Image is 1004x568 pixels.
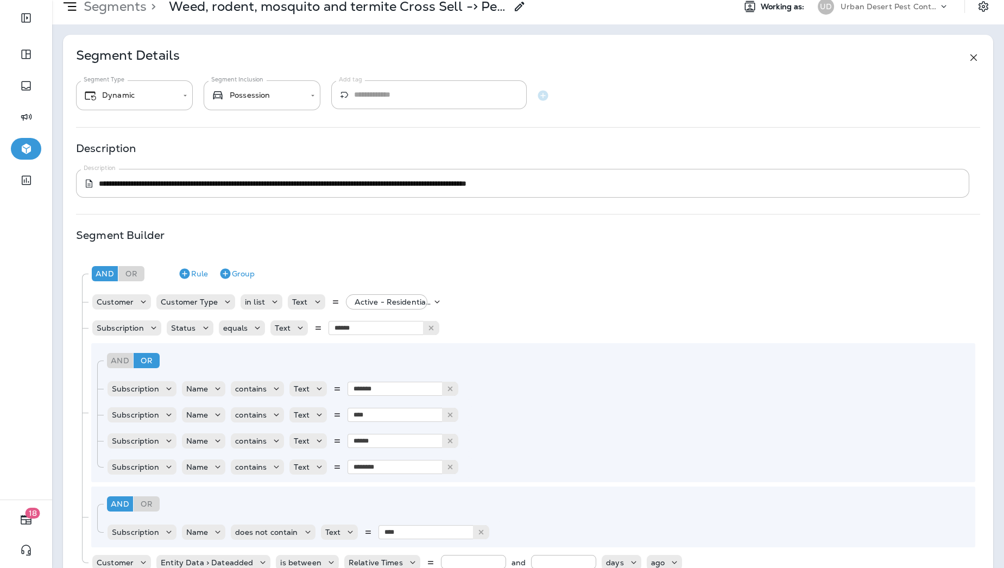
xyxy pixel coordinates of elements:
button: 18 [11,509,41,531]
label: Description [84,164,116,172]
label: Segment Type [84,75,124,84]
span: 18 [26,508,40,519]
button: Expand Sidebar [11,7,41,29]
label: Add tag [339,75,362,84]
span: Working as: [761,2,807,11]
label: Segment Inclusion [211,75,263,84]
p: Urban Desert Pest Control [841,2,938,11]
